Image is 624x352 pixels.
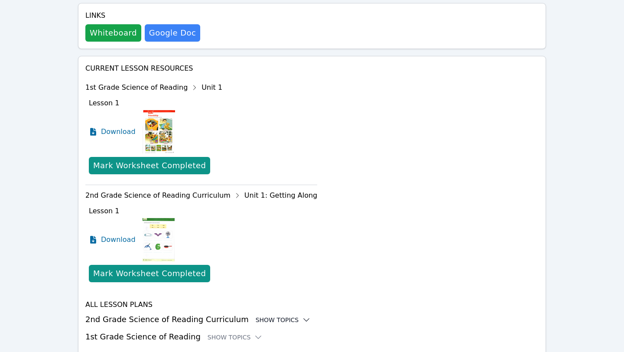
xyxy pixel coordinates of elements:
button: Show Topics [256,316,311,324]
img: Lesson 1 [143,110,175,153]
span: Lesson 1 [89,99,119,107]
div: Mark Worksheet Completed [93,267,206,280]
a: Download [89,110,136,153]
div: 1st Grade Science of Reading Unit 1 [85,81,317,95]
div: Mark Worksheet Completed [93,160,206,172]
button: Whiteboard [85,24,141,42]
button: Show Topics [208,333,263,342]
button: Mark Worksheet Completed [89,265,210,282]
h3: 2nd Grade Science of Reading Curriculum [85,313,539,326]
img: Lesson 1 [143,218,175,261]
a: Google Doc [145,24,200,42]
button: Mark Worksheet Completed [89,157,210,174]
a: Download [89,218,136,261]
h3: 1st Grade Science of Reading [85,331,539,343]
span: Lesson 1 [89,207,119,215]
div: 2nd Grade Science of Reading Curriculum Unit 1: Getting Along [85,189,317,202]
span: Download [101,235,136,245]
span: Download [101,127,136,137]
h4: Links [85,10,200,21]
h4: Current Lesson Resources [85,63,539,74]
h4: All Lesson Plans [85,300,539,310]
